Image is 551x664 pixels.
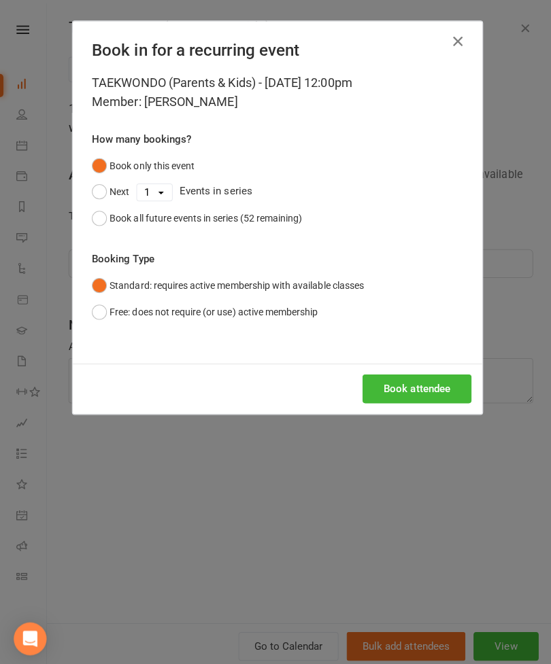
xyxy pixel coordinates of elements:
[91,40,460,59] h4: Book in for a recurring event
[14,618,46,650] div: Open Intercom Messenger
[91,73,460,111] div: TAEKWONDO (Parents & Kids) - [DATE] 12:00pm Member: [PERSON_NAME]
[109,209,300,224] div: Book all future events in series (52 remaining)
[91,270,361,296] button: Standard: requires active membership with available classes
[91,249,153,265] label: Booking Type
[91,130,190,146] label: How many bookings?
[91,152,193,177] button: Book only this event
[91,297,316,323] button: Free: does not require (or use) active membership
[91,177,460,203] div: Events in series
[91,177,129,203] button: Next
[444,30,465,52] button: Close
[91,204,300,230] button: Book all future events in series (52 remaining)
[360,372,468,400] button: Book attendee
